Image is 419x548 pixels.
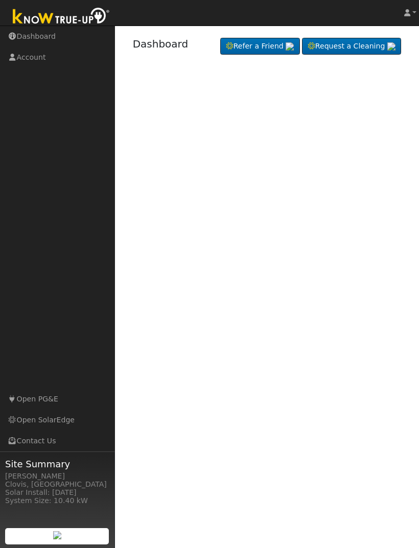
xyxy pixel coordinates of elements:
a: Dashboard [133,38,189,50]
img: Know True-Up [8,6,115,29]
a: Request a Cleaning [302,38,401,55]
div: Solar Install: [DATE] [5,487,109,498]
div: System Size: 10.40 kW [5,495,109,506]
img: retrieve [387,42,395,51]
div: [PERSON_NAME] [5,471,109,482]
div: Clovis, [GEOGRAPHIC_DATA] [5,479,109,490]
img: retrieve [53,531,61,539]
span: Site Summary [5,457,109,471]
img: retrieve [286,42,294,51]
a: Refer a Friend [220,38,300,55]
